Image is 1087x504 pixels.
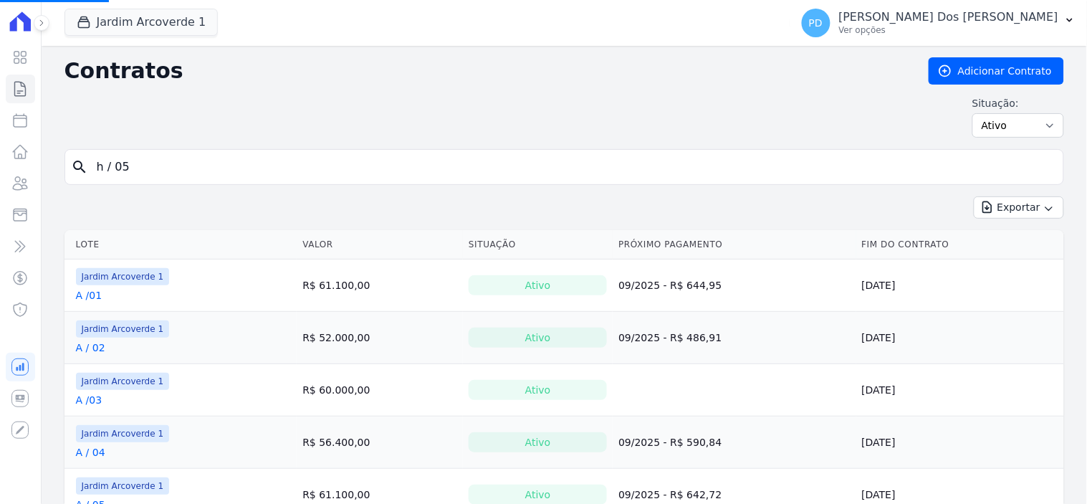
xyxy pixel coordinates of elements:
span: Jardim Arcoverde 1 [76,268,170,285]
td: R$ 52.000,00 [297,312,463,364]
td: [DATE] [856,312,1064,364]
td: [DATE] [856,417,1064,469]
td: R$ 60.000,00 [297,364,463,417]
div: Ativo [469,328,607,348]
a: Adicionar Contrato [929,57,1064,85]
a: A /01 [76,288,102,303]
span: Jardim Arcoverde 1 [76,477,170,495]
button: Jardim Arcoverde 1 [64,9,219,36]
a: A / 04 [76,445,105,460]
a: A /03 [76,393,102,407]
h2: Contratos [64,58,906,84]
th: Situação [463,230,613,260]
a: 09/2025 - R$ 590,84 [618,437,722,448]
a: 09/2025 - R$ 644,95 [618,280,722,291]
input: Buscar por nome do lote [88,153,1058,181]
th: Fim do Contrato [856,230,1064,260]
a: 09/2025 - R$ 642,72 [618,489,722,500]
span: Jardim Arcoverde 1 [76,425,170,442]
button: Exportar [974,196,1064,219]
a: A / 02 [76,341,105,355]
td: [DATE] [856,364,1064,417]
td: R$ 56.400,00 [297,417,463,469]
a: 09/2025 - R$ 486,91 [618,332,722,343]
span: Jardim Arcoverde 1 [76,320,170,338]
i: search [71,158,88,176]
p: Ver opções [839,24,1058,36]
span: PD [809,18,823,28]
td: R$ 61.100,00 [297,260,463,312]
div: Ativo [469,432,607,452]
div: Ativo [469,275,607,295]
span: Jardim Arcoverde 1 [76,373,170,390]
th: Valor [297,230,463,260]
button: PD [PERSON_NAME] Dos [PERSON_NAME] Ver opções [790,3,1087,43]
th: Próximo Pagamento [613,230,856,260]
th: Lote [64,230,297,260]
td: [DATE] [856,260,1064,312]
p: [PERSON_NAME] Dos [PERSON_NAME] [839,10,1058,24]
div: Ativo [469,380,607,400]
label: Situação: [972,96,1064,110]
